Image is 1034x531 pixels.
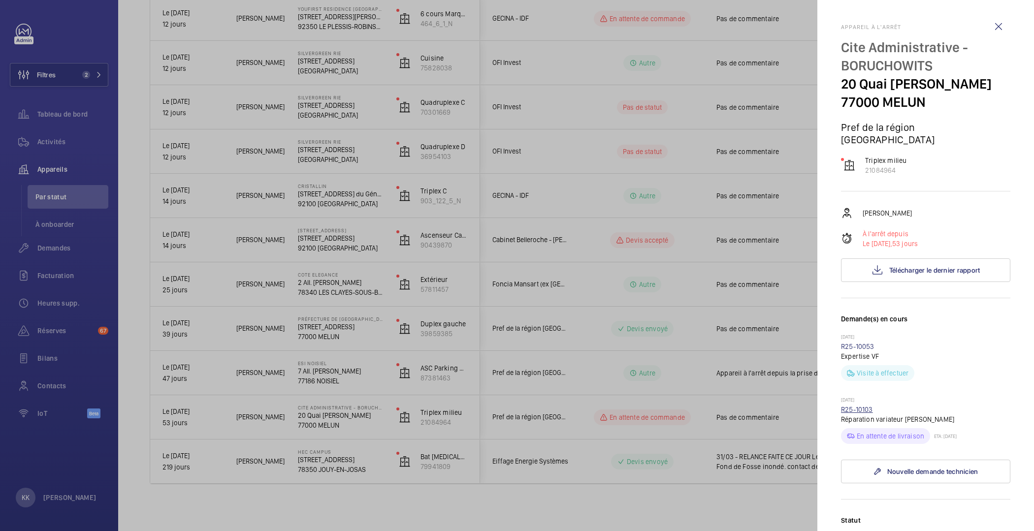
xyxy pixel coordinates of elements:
img: elevator.svg [843,159,855,171]
p: [DATE] [841,334,1010,342]
a: R25-10053 [841,343,874,350]
p: [DATE] [841,397,1010,405]
p: 53 jours [863,239,918,249]
p: ETA: [DATE] [930,433,957,439]
p: Triplex milieu [865,156,907,165]
p: [PERSON_NAME] [863,208,912,218]
p: 20 Quai [PERSON_NAME] [841,75,1010,93]
p: Expertise VF [841,351,1010,361]
p: Réparation variateur [PERSON_NAME] [841,414,1010,424]
a: R25-10103 [841,406,873,413]
p: 21084964 [865,165,907,175]
p: À l'arrêt depuis [863,229,918,239]
p: Cite Administrative - BORUCHOWITS [841,38,1010,75]
span: Le [DATE], [863,240,892,248]
h2: Appareil à l'arrêt [841,24,1010,31]
span: Télécharger le dernier rapport [889,266,980,274]
button: Télécharger le dernier rapport [841,258,1010,282]
p: Pref de la région [GEOGRAPHIC_DATA] [841,121,1010,146]
label: Statut [841,515,1010,525]
a: Nouvelle demande technicien [841,460,1010,483]
p: En attente de livraison [857,431,924,441]
p: 77000 MELUN [841,93,1010,111]
h3: Demande(s) en cours [841,314,1010,334]
p: Visite à effectuer [857,368,908,378]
